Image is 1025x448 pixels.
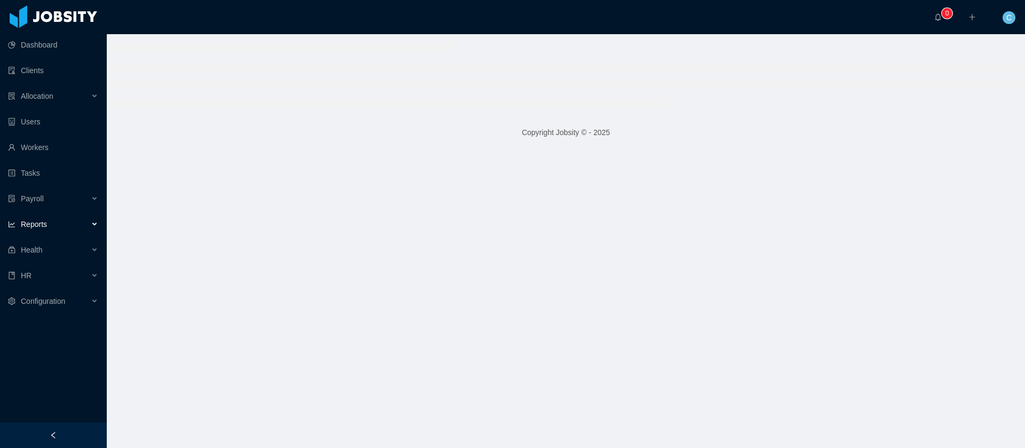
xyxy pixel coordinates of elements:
[107,114,1025,151] footer: Copyright Jobsity © - 2025
[21,271,31,280] span: HR
[8,297,15,305] i: icon: setting
[1006,11,1012,24] span: C
[8,34,98,56] a: icon: pie-chartDashboard
[8,195,15,202] i: icon: file-protect
[8,272,15,279] i: icon: book
[21,297,65,305] span: Configuration
[21,194,44,203] span: Payroll
[8,60,98,81] a: icon: auditClients
[21,246,42,254] span: Health
[21,92,53,100] span: Allocation
[8,137,98,158] a: icon: userWorkers
[8,246,15,254] i: icon: medicine-box
[8,162,98,184] a: icon: profileTasks
[8,111,98,132] a: icon: robotUsers
[21,220,47,229] span: Reports
[8,221,15,228] i: icon: line-chart
[934,13,942,21] i: icon: bell
[8,92,15,100] i: icon: solution
[942,8,952,19] sup: 0
[968,13,976,21] i: icon: plus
